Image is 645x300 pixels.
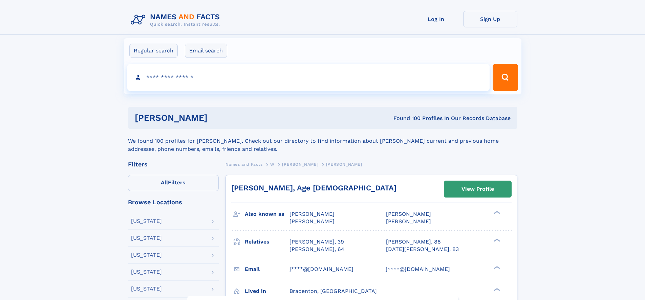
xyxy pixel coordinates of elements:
[131,252,162,258] div: [US_STATE]
[131,286,162,292] div: [US_STATE]
[128,199,219,205] div: Browse Locations
[386,246,459,253] a: [DATE][PERSON_NAME], 83
[270,162,275,167] span: W
[282,162,318,167] span: [PERSON_NAME]
[492,238,500,242] div: ❯
[245,236,289,248] h3: Relatives
[326,162,362,167] span: [PERSON_NAME]
[289,218,335,225] span: [PERSON_NAME]
[282,160,318,168] a: [PERSON_NAME]
[461,181,494,197] div: View Profile
[127,64,490,91] input: search input
[409,11,463,27] a: Log In
[131,218,162,224] div: [US_STATE]
[185,44,227,58] label: Email search
[386,238,441,246] a: [PERSON_NAME], 88
[131,269,162,275] div: [US_STATE]
[270,160,275,168] a: W
[245,208,289,220] h3: Also known as
[128,129,517,153] div: We found 100 profiles for [PERSON_NAME]. Check out our directory to find information about [PERSO...
[131,235,162,241] div: [US_STATE]
[128,175,219,191] label: Filters
[225,160,263,168] a: Names and Facts
[289,246,344,253] a: [PERSON_NAME], 64
[492,210,500,215] div: ❯
[128,161,219,167] div: Filters
[300,115,511,122] div: Found 100 Profiles In Our Records Database
[444,181,511,197] a: View Profile
[135,114,301,122] h1: [PERSON_NAME]
[492,265,500,270] div: ❯
[386,211,431,217] span: [PERSON_NAME]
[231,184,396,192] a: [PERSON_NAME], Age [DEMOGRAPHIC_DATA]
[386,218,431,225] span: [PERSON_NAME]
[245,263,289,275] h3: Email
[129,44,178,58] label: Regular search
[289,211,335,217] span: [PERSON_NAME]
[289,288,377,294] span: Bradenton, [GEOGRAPHIC_DATA]
[289,238,344,246] a: [PERSON_NAME], 39
[128,11,225,29] img: Logo Names and Facts
[493,64,518,91] button: Search Button
[492,287,500,292] div: ❯
[245,285,289,297] h3: Lived in
[463,11,517,27] a: Sign Up
[161,179,168,186] span: All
